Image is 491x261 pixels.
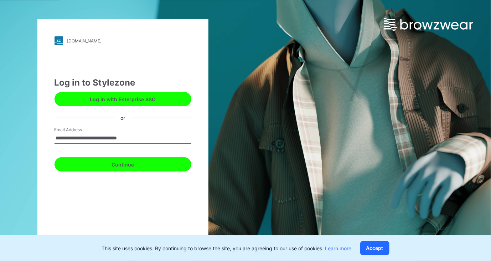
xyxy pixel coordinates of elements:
[115,114,131,122] div: or
[384,18,473,31] img: browzwear-logo.e42bd6dac1945053ebaf764b6aa21510.svg
[325,245,352,251] a: Learn more
[360,241,389,255] button: Accept
[55,36,191,45] a: [DOMAIN_NAME]
[55,76,191,89] div: Log in to Stylezone
[55,36,63,45] img: stylezone-logo.562084cfcfab977791bfbf7441f1a819.svg
[55,157,191,172] button: Continue
[55,92,191,106] button: Log in with Enterprise SSO
[102,245,352,252] p: This site uses cookies. By continuing to browse the site, you are agreeing to our use of cookies.
[67,38,102,43] div: [DOMAIN_NAME]
[55,127,104,133] label: Email Address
